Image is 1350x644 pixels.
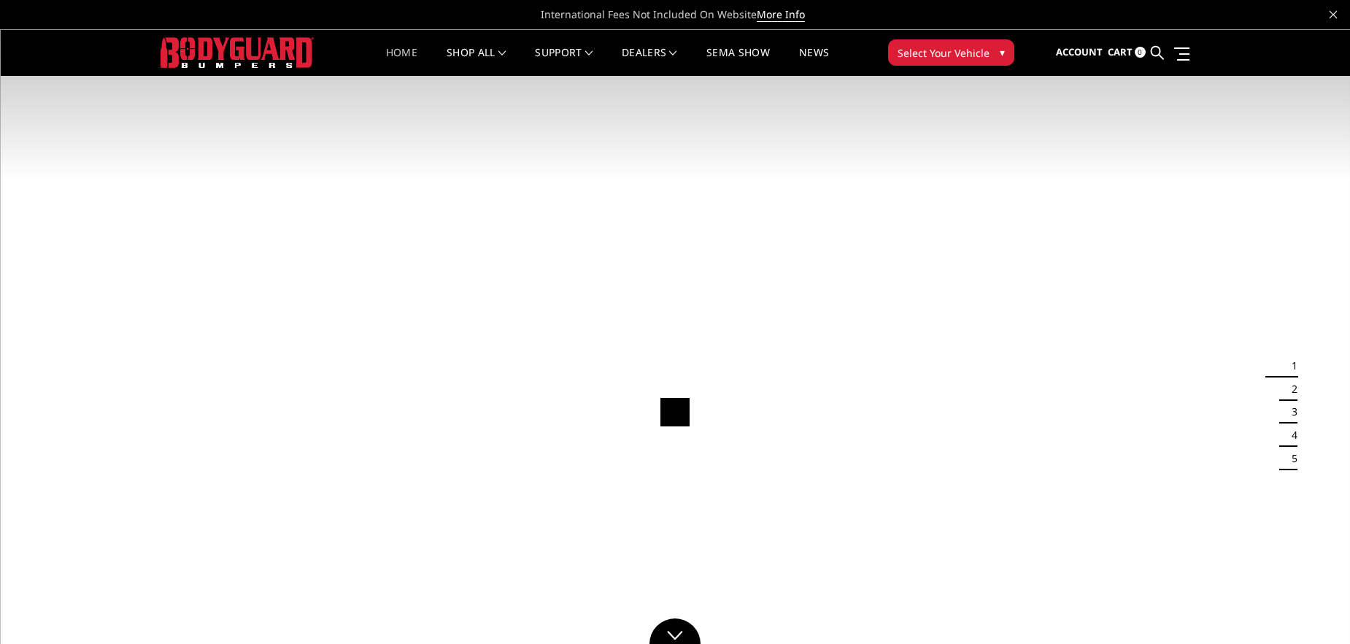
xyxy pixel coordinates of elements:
[888,39,1014,66] button: Select Your Vehicle
[535,47,593,76] a: Support
[1000,45,1005,60] span: ▾
[1283,448,1297,471] button: 5 of 5
[1135,47,1146,58] span: 0
[757,7,805,22] a: More Info
[1283,401,1297,424] button: 3 of 5
[447,47,506,76] a: shop all
[1283,354,1297,377] button: 1 of 5
[386,47,417,76] a: Home
[161,37,314,67] img: BODYGUARD BUMPERS
[1056,45,1103,58] span: Account
[706,47,770,76] a: SEMA Show
[1283,377,1297,401] button: 2 of 5
[1056,33,1103,72] a: Account
[622,47,677,76] a: Dealers
[1108,45,1133,58] span: Cart
[898,45,990,61] span: Select Your Vehicle
[1283,424,1297,448] button: 4 of 5
[1108,33,1146,72] a: Cart 0
[649,618,701,644] a: Click to Down
[799,47,829,76] a: News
